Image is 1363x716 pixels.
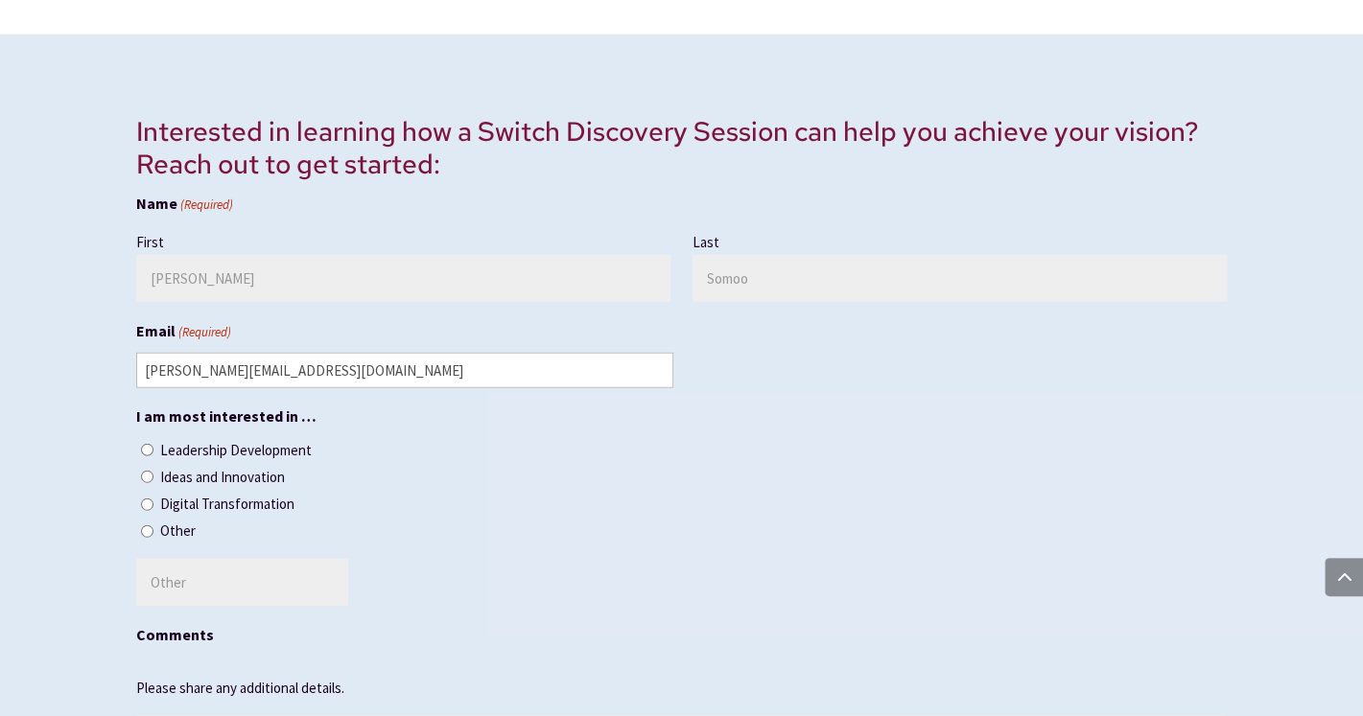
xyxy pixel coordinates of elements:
span: (Required) [179,193,234,218]
h2: Interested in learning how a Switch Discovery Session can help you achieve your vision? Reach out... [136,116,1227,190]
label: Last [693,225,1227,255]
input: Other Choice, please specify [136,559,348,606]
label: Ideas and Innovation [160,465,285,490]
label: First [136,225,670,255]
label: Email [136,318,231,345]
label: Digital Transformation [160,492,294,517]
label: Comments [136,622,214,647]
span: (Required) [177,320,232,345]
label: Other [160,519,196,543]
legend: I am most interested in … [136,404,317,428]
legend: Name [136,191,233,218]
label: Leadership Development [160,438,312,463]
div: Please share any additional details. [136,663,1227,716]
